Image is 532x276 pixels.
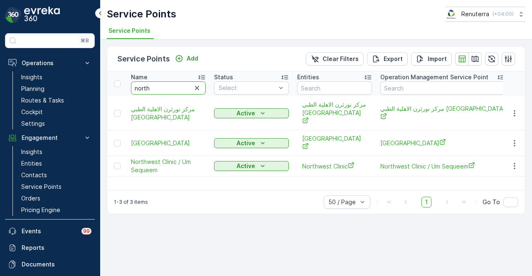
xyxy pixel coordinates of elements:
[22,244,91,252] p: Reports
[5,129,95,146] button: Engagement
[297,73,319,81] p: Entities
[131,81,206,95] input: Search
[21,183,62,191] p: Service Points
[24,7,60,23] img: logo_dark-DEwI_e13.png
[21,194,40,203] p: Orders
[493,11,514,17] p: ( +04:00 )
[18,169,95,181] a: Contacts
[302,100,367,126] span: مركز نورثرن الاهلية الطبي [GEOGRAPHIC_DATA]
[236,162,255,170] p: Active
[18,158,95,169] a: Entities
[428,55,447,63] p: Import
[421,197,431,208] span: 1
[172,54,202,64] button: Add
[21,171,47,179] p: Contacts
[21,159,42,168] p: Entities
[117,53,170,65] p: Service Points
[5,7,22,23] img: logo
[380,162,505,171] a: Northwest Clinic / Um Sequeem
[384,55,403,63] p: Export
[236,109,255,117] p: Active
[18,181,95,193] a: Service Points
[214,138,289,148] button: Active
[22,59,78,67] p: Operations
[187,54,198,63] p: Add
[380,81,505,95] input: Search
[21,85,44,93] p: Planning
[22,134,78,142] p: Engagement
[380,139,505,147] a: Northern Al Ahliah Medical Centre
[131,139,206,147] a: Northern Al Ahliah Medical Centre
[411,52,452,66] button: Import
[114,110,121,117] div: Toggle Row Selected
[5,55,95,71] button: Operations
[18,106,95,118] a: Cockpit
[131,139,206,147] span: [GEOGRAPHIC_DATA]
[236,139,255,147] p: Active
[21,73,42,81] p: Insights
[108,27,150,35] span: Service Points
[214,108,289,118] button: Active
[367,52,408,66] button: Export
[445,7,525,22] button: Renuterra(+04:00)
[18,118,95,129] a: Settings
[18,146,95,158] a: Insights
[131,105,206,122] span: مركز نورثرن الاهلية الطبي [GEOGRAPHIC_DATA]
[131,105,206,122] a: مركز نورثرن الاهلية الطبي Northern Al Ahalia Medical Center
[302,162,367,171] a: Northwest Clinic
[297,81,372,95] input: Search
[18,193,95,204] a: Orders
[302,100,367,126] a: مركز نورثرن الاهلية الطبي Northern Al Ahalia Medical Center
[83,228,90,234] p: 99
[131,158,206,174] a: Northwest Clinic / Um Sequeem
[461,10,489,18] p: Renuterra
[21,96,64,105] p: Routes & Tasks
[323,55,359,63] p: Clear Filters
[114,163,121,169] div: Toggle Row Selected
[214,161,289,171] button: Active
[21,148,42,156] p: Insights
[302,134,367,151] a: Northern Al Ahliah Medical Centre
[302,134,367,151] span: [GEOGRAPHIC_DATA]
[21,108,43,116] p: Cockpit
[22,260,91,269] p: Documents
[214,73,233,81] p: Status
[107,7,176,21] p: Service Points
[81,37,89,44] p: ⌘B
[114,140,121,147] div: Toggle Row Selected
[380,73,488,81] p: Operation Management Service Point
[219,84,276,92] p: Select
[21,120,45,128] p: Settings
[5,223,95,239] a: Events99
[18,71,95,83] a: Insights
[380,105,505,122] span: مركز نورثرن الاهلية الطبي [GEOGRAPHIC_DATA]
[5,256,95,273] a: Documents
[483,198,500,206] span: Go To
[114,199,148,205] p: 1-3 of 3 items
[5,239,95,256] a: Reports
[131,73,148,81] p: Name
[380,105,505,122] a: مركز نورثرن الاهلية الطبي Northern Al Ahalia Medical Center
[306,52,364,66] button: Clear Filters
[18,83,95,95] a: Planning
[445,10,458,19] img: Screenshot_2024-07-26_at_13.33.01.png
[380,139,505,147] span: [GEOGRAPHIC_DATA]
[21,206,60,214] p: Pricing Engine
[18,95,95,106] a: Routes & Tasks
[22,227,76,235] p: Events
[18,204,95,216] a: Pricing Engine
